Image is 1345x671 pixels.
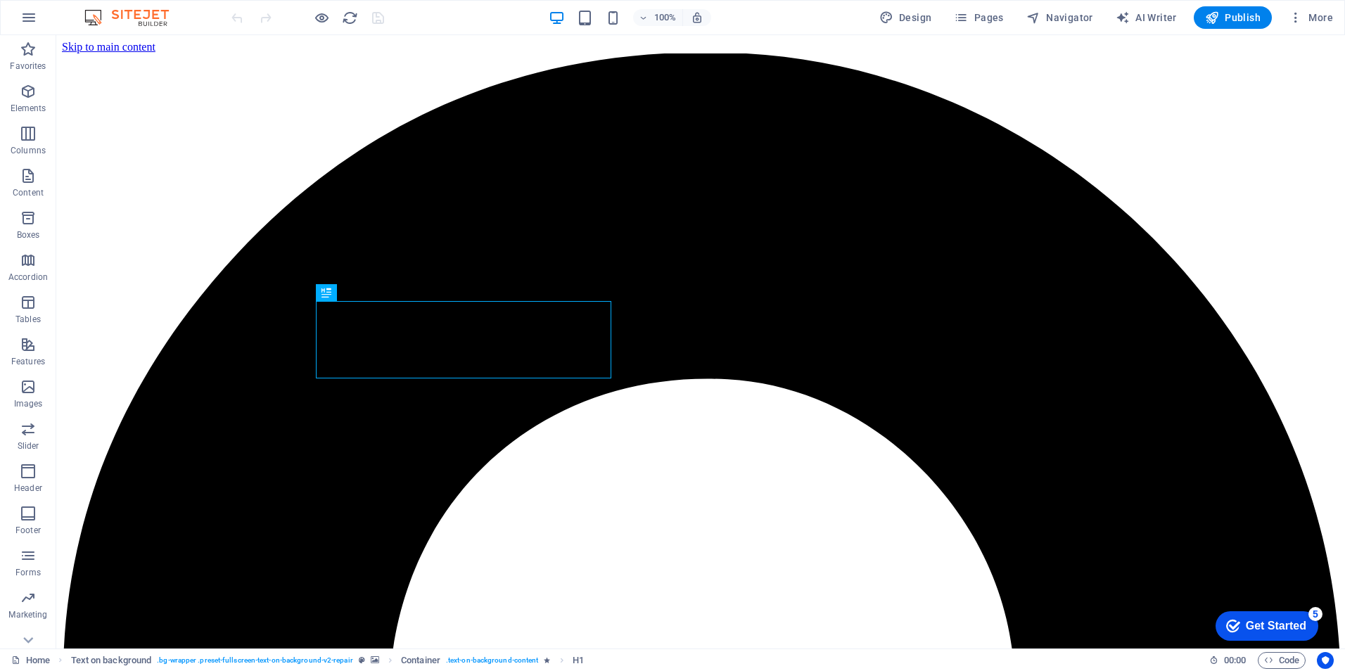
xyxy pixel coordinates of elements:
[1021,6,1099,29] button: Navigator
[13,187,44,198] p: Content
[879,11,932,25] span: Design
[874,6,938,29] div: Design (Ctrl+Alt+Y)
[104,3,118,17] div: 5
[8,271,48,283] p: Accordion
[11,103,46,114] p: Elements
[342,10,358,26] i: Reload page
[1317,652,1334,669] button: Usercentrics
[15,567,41,578] p: Forms
[691,11,703,24] i: On resize automatically adjust zoom level to fit chosen device.
[359,656,365,664] i: This element is a customizable preset
[18,440,39,452] p: Slider
[11,7,114,37] div: Get Started 5 items remaining, 0% complete
[15,314,41,325] p: Tables
[15,525,41,536] p: Footer
[954,11,1003,25] span: Pages
[17,229,40,241] p: Boxes
[71,652,584,669] nav: breadcrumb
[1194,6,1272,29] button: Publish
[6,6,99,18] a: Skip to main content
[573,652,584,669] span: Click to select. Double-click to edit
[157,652,352,669] span: . bg-wrapper .preset-fullscreen-text-on-background-v2-repair
[401,652,440,669] span: Click to select. Double-click to edit
[1110,6,1183,29] button: AI Writer
[11,145,46,156] p: Columns
[10,60,46,72] p: Favorites
[11,652,50,669] a: Click to cancel selection. Double-click to open Pages
[1264,652,1299,669] span: Code
[446,652,539,669] span: . text-on-background-content
[71,652,152,669] span: Click to select. Double-click to edit
[14,398,43,409] p: Images
[81,9,186,26] img: Editor Logo
[371,656,379,664] i: This element contains a background
[341,9,358,26] button: reload
[1289,11,1333,25] span: More
[633,9,683,26] button: 100%
[1026,11,1093,25] span: Navigator
[14,483,42,494] p: Header
[1205,11,1261,25] span: Publish
[8,609,47,620] p: Marketing
[42,15,102,28] div: Get Started
[874,6,938,29] button: Design
[654,9,677,26] h6: 100%
[544,656,550,664] i: Element contains an animation
[1209,652,1247,669] h6: Session time
[1258,652,1306,669] button: Code
[1283,6,1339,29] button: More
[1116,11,1177,25] span: AI Writer
[1234,655,1236,665] span: :
[313,9,330,26] button: Click here to leave preview mode and continue editing
[11,356,45,367] p: Features
[1224,652,1246,669] span: 00 00
[948,6,1009,29] button: Pages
